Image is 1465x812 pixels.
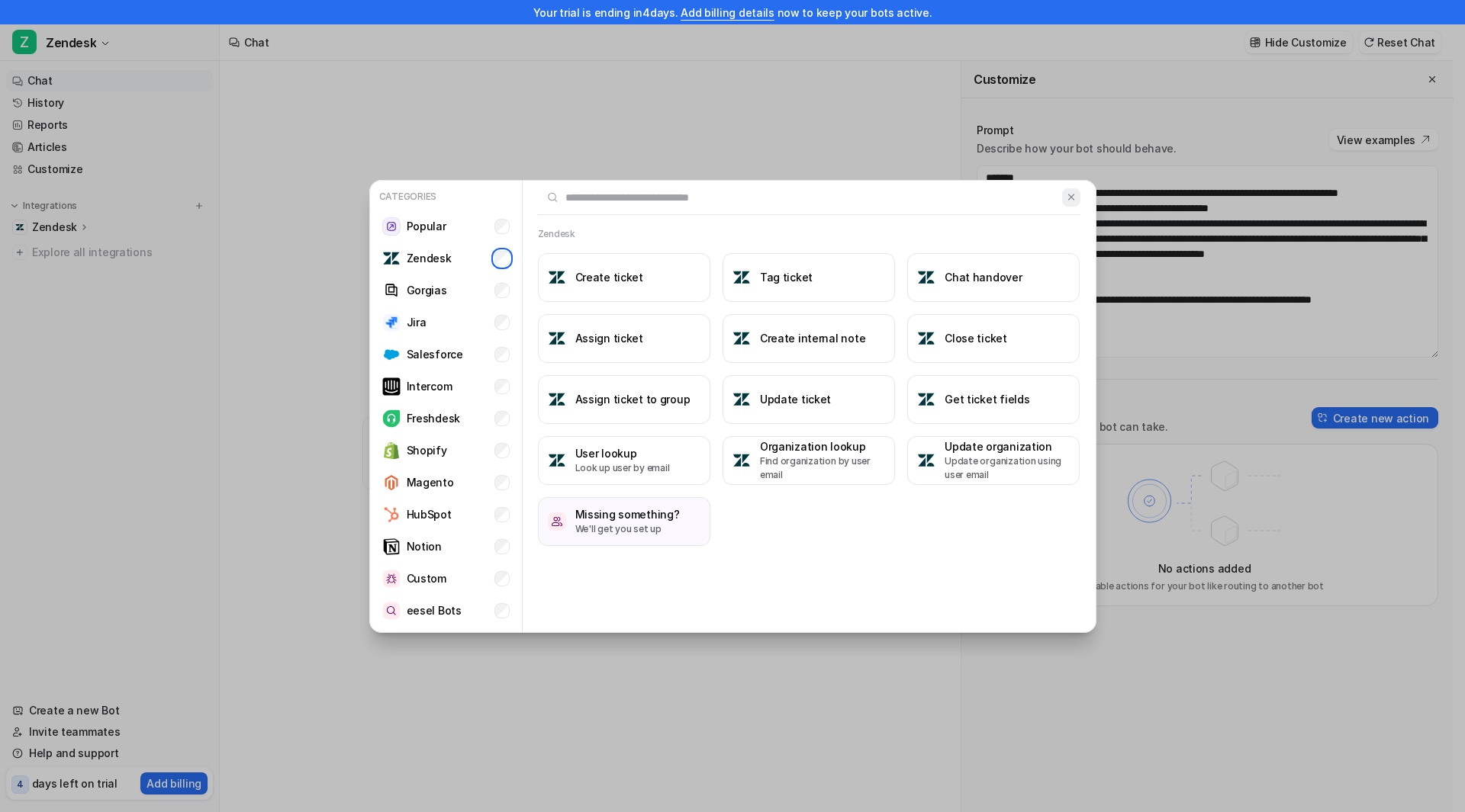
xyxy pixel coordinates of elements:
[407,346,463,362] p: Salesforce
[407,602,462,618] p: eesel Bots
[945,391,1029,407] h3: Get ticket fields
[407,474,454,490] p: Magento
[575,522,680,536] p: We'll get you set up
[732,329,751,348] img: Create internal note
[907,375,1080,424] button: Get ticket fieldsGet ticket fields
[917,451,935,470] img: Update organization
[945,454,1070,482] p: Update organization using user email
[575,461,670,475] p: Look up user by email
[548,268,566,287] img: Create ticket
[945,269,1022,285] h3: Chat handover
[732,268,751,287] img: Tag ticket
[732,390,751,409] img: Update ticket
[732,451,751,470] img: Organization lookup
[538,314,710,363] button: Assign ticketAssign ticket
[548,329,566,348] img: Assign ticket
[407,250,452,266] p: Zendesk
[575,269,643,285] h3: Create ticket
[917,268,935,287] img: Chat handover
[945,438,1070,454] h3: Update organization
[407,218,446,234] p: Popular
[575,391,691,407] h3: Assign ticket to group
[945,330,1007,346] h3: Close ticket
[760,454,885,482] p: Find organization by user email
[575,445,670,461] h3: User lookup
[723,436,895,485] button: Organization lookupOrganization lookupFind organization by user email
[538,227,575,241] h2: Zendesk
[407,570,446,586] p: Custom
[723,375,895,424] button: Update ticketUpdate ticket
[907,314,1080,363] button: Close ticketClose ticket
[407,378,452,394] p: Intercom
[407,506,452,522] p: HubSpot
[407,314,427,330] p: Jira
[548,512,566,531] img: /missing-something
[760,269,813,285] h3: Tag ticket
[548,390,566,409] img: Assign ticket to group
[723,314,895,363] button: Create internal noteCreate internal note
[575,506,680,522] h3: Missing something?
[760,391,831,407] h3: Update ticket
[907,436,1080,485] button: Update organizationUpdate organizationUpdate organization using user email
[548,451,566,470] img: User lookup
[407,282,447,298] p: Gorgias
[376,187,516,207] p: Categories
[760,330,865,346] h3: Create internal note
[538,436,710,485] button: User lookupUser lookupLook up user by email
[538,375,710,424] button: Assign ticket to groupAssign ticket to group
[407,410,460,426] p: Freshdesk
[907,253,1080,302] button: Chat handoverChat handover
[723,253,895,302] button: Tag ticketTag ticket
[538,497,710,546] button: /missing-somethingMissing something?We'll get you set up
[407,538,442,554] p: Notion
[538,253,710,302] button: Create ticketCreate ticket
[917,390,935,409] img: Get ticket fields
[917,329,935,348] img: Close ticket
[407,442,447,458] p: Shopify
[760,438,885,454] h3: Organization lookup
[575,330,643,346] h3: Assign ticket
